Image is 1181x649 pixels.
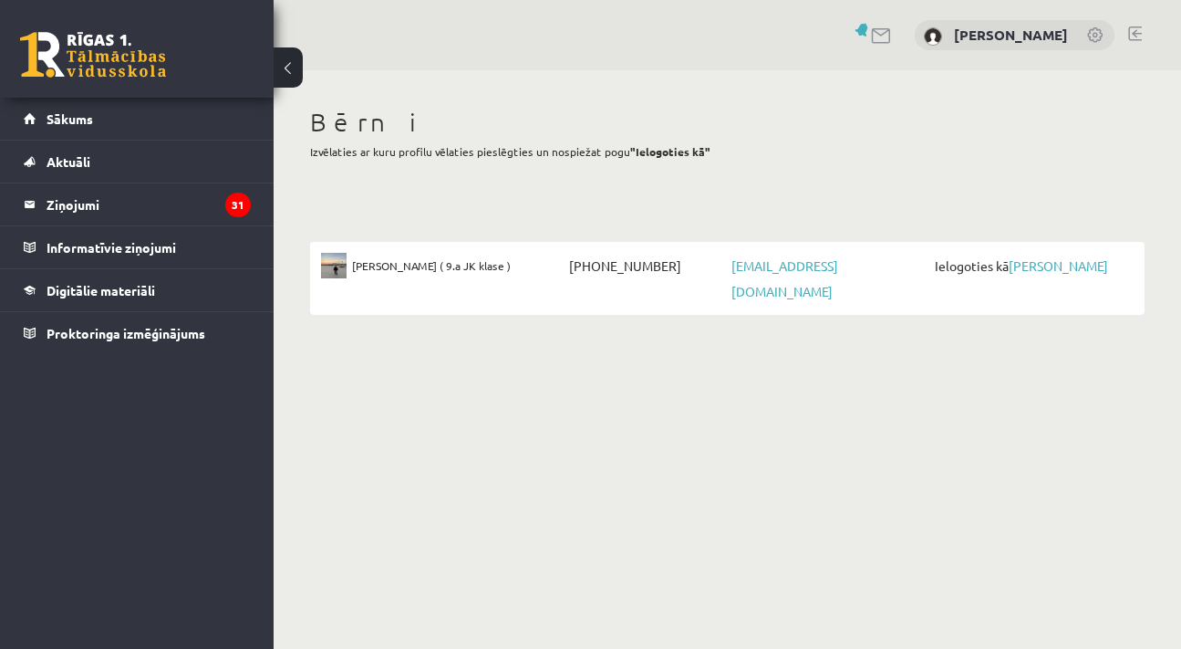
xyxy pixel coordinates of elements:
[47,183,251,225] legend: Ziņojumi
[47,110,93,127] span: Sākums
[24,226,251,268] a: Informatīvie ziņojumi
[47,282,155,298] span: Digitālie materiāli
[731,257,838,299] a: [EMAIL_ADDRESS][DOMAIN_NAME]
[47,226,251,268] legend: Informatīvie ziņojumi
[310,143,1145,160] p: Izvēlaties ar kuru profilu vēlaties pieslēgties un nospiežat pogu
[24,98,251,140] a: Sākums
[310,107,1145,138] h1: Bērni
[630,144,710,159] b: "Ielogoties kā"
[954,26,1068,44] a: [PERSON_NAME]
[352,253,511,278] span: [PERSON_NAME] ( 9.a JK klase )
[930,253,1134,278] span: Ielogoties kā
[24,141,251,183] a: Aktuāli
[321,253,347,278] img: Milana Belavina
[20,32,166,78] a: Rīgas 1. Tālmācības vidusskola
[225,193,251,217] i: 31
[924,27,942,46] img: Tatjana Berezņeva
[1009,257,1108,274] a: [PERSON_NAME]
[565,253,727,278] span: [PHONE_NUMBER]
[24,312,251,354] a: Proktoringa izmēģinājums
[47,325,205,341] span: Proktoringa izmēģinājums
[47,153,90,170] span: Aktuāli
[24,183,251,225] a: Ziņojumi31
[24,269,251,311] a: Digitālie materiāli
